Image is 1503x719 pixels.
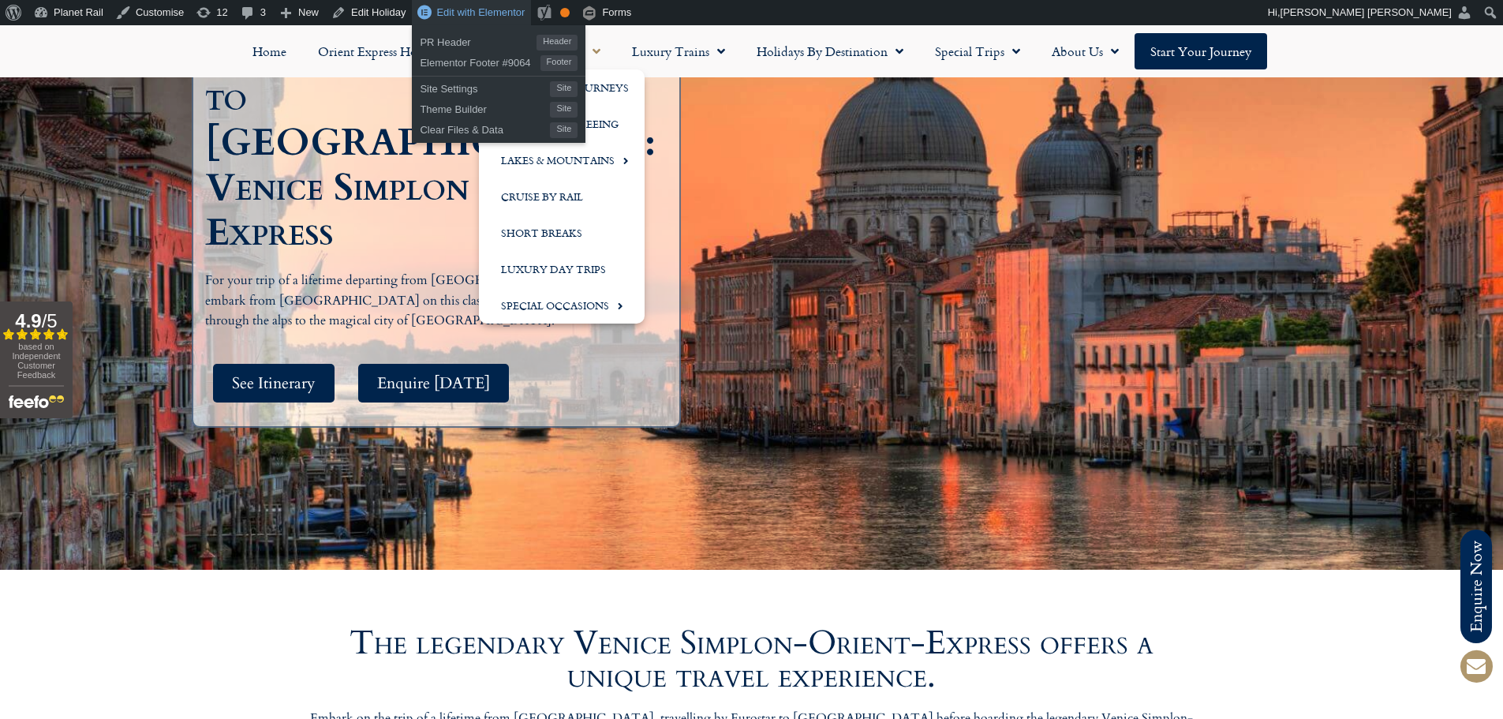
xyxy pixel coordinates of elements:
span: Enquire [DATE] [377,373,490,393]
span: Footer [540,55,578,71]
span: Site [550,122,578,138]
a: Orient Express Holidays [302,33,479,69]
span: Header [537,35,578,51]
a: Theme BuilderSite [412,97,585,118]
a: Cruise by Rail [479,178,645,215]
h2: The legendary Venice Simplon-Orient-Express offers a unique travel experience. [302,627,1202,693]
a: About Us [1036,33,1135,69]
a: Luxury Day Trips [479,251,645,287]
h1: [GEOGRAPHIC_DATA] to [GEOGRAPHIC_DATA]: Venice Simplon Orient Express [205,30,656,255]
div: OK [560,8,570,17]
span: Site [550,81,578,97]
a: Enquire [DATE] [358,364,509,403]
a: Lakes & Mountains [479,142,645,178]
span: [PERSON_NAME] [PERSON_NAME] [1281,6,1452,18]
span: Theme Builder [420,97,550,118]
a: Holidays by Destination [741,33,919,69]
span: Site [550,102,578,118]
a: Special Trips [919,33,1036,69]
span: Edit with Elementor [436,6,525,18]
a: Home [237,33,302,69]
a: Short Breaks [479,215,645,251]
nav: Menu [8,33,1495,69]
span: See Itinerary [232,373,316,393]
span: PR Header [420,30,537,51]
a: Site SettingsSite [412,77,585,97]
a: Luxury Trains [616,33,741,69]
a: Special Occasions [479,287,645,324]
a: Clear Files & DataSite [412,118,585,138]
a: Start your Journey [1135,33,1267,69]
a: Elementor Footer #9064Footer [412,51,585,71]
a: PR HeaderHeader [412,30,585,51]
span: Elementor Footer #9064 [420,51,540,71]
a: See Itinerary [213,364,335,403]
span: Site Settings [420,77,550,97]
span: Clear Files & Data [420,118,550,138]
p: For your trip of a lifetime departing from [GEOGRAPHIC_DATA] by Eurostar, embark from [GEOGRAPHIC... [205,271,655,331]
ul: Holidays by Rail [479,69,645,324]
